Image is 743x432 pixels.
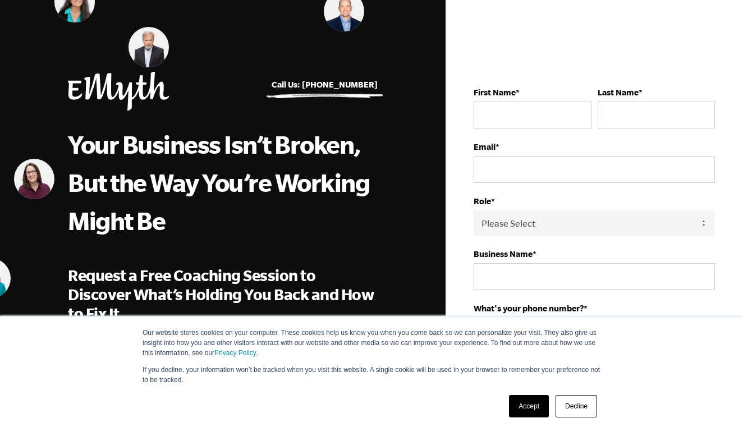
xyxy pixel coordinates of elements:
span: Request a Free Coaching Session to Discover What’s Holding You Back and How to Fix It [68,266,374,322]
img: EMyth [68,72,169,111]
strong: What's your phone number? [474,304,584,313]
strong: Last Name [598,88,639,97]
strong: Email [474,142,496,151]
a: Decline [556,395,597,417]
p: Our website stores cookies on your computer. These cookies help us know you when you come back so... [143,328,600,358]
a: Privacy Policy [214,349,256,357]
img: Steve Edkins, EMyth Business Coach [129,27,169,67]
p: If you decline, your information won’t be tracked when you visit this website. A single cookie wi... [143,365,600,385]
strong: First Name [474,88,516,97]
span: Your Business Isn’t Broken, But the Way You’re Working Might Be [68,130,369,235]
strong: Business Name [474,249,533,259]
a: Call Us: [PHONE_NUMBER] [272,80,378,89]
img: Melinda Lawson, EMyth Business Coach [14,159,54,199]
strong: Role [474,196,491,206]
a: Accept [509,395,549,417]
